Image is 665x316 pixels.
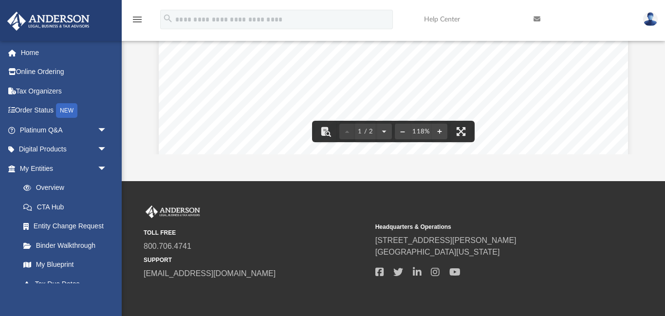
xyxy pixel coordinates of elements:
[14,274,122,294] a: Tax Due Dates
[7,120,122,140] a: Platinum Q&Aarrow_drop_down
[375,248,500,256] a: [GEOGRAPHIC_DATA][US_STATE]
[395,121,410,142] button: Zoom out
[375,236,517,244] a: [STREET_ADDRESS][PERSON_NAME]
[97,140,117,160] span: arrow_drop_down
[376,121,392,142] button: Next page
[7,159,122,178] a: My Entitiesarrow_drop_down
[4,12,92,31] img: Anderson Advisors Platinum Portal
[7,101,122,121] a: Order StatusNEW
[131,19,143,25] a: menu
[14,197,122,217] a: CTA Hub
[97,159,117,179] span: arrow_drop_down
[131,14,143,25] i: menu
[14,255,117,275] a: My Blueprint
[315,121,336,142] button: Toggle findbar
[7,140,122,159] a: Digital Productsarrow_drop_down
[432,121,447,142] button: Zoom in
[163,13,173,24] i: search
[355,129,376,135] span: 1 / 2
[97,120,117,140] span: arrow_drop_down
[7,81,122,101] a: Tax Organizers
[144,256,369,264] small: SUPPORT
[643,12,658,26] img: User Pic
[14,236,122,255] a: Binder Walkthrough
[7,62,122,82] a: Online Ordering
[450,121,472,142] button: Enter fullscreen
[144,205,202,218] img: Anderson Advisors Platinum Portal
[144,228,369,237] small: TOLL FREE
[14,217,122,236] a: Entity Change Request
[144,242,191,250] a: 800.706.4741
[7,43,122,62] a: Home
[410,129,432,135] div: Current zoom level
[14,178,122,198] a: Overview
[355,121,376,142] button: 1 / 2
[144,269,276,278] a: [EMAIL_ADDRESS][DOMAIN_NAME]
[56,103,77,118] div: NEW
[375,223,600,231] small: Headquarters & Operations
